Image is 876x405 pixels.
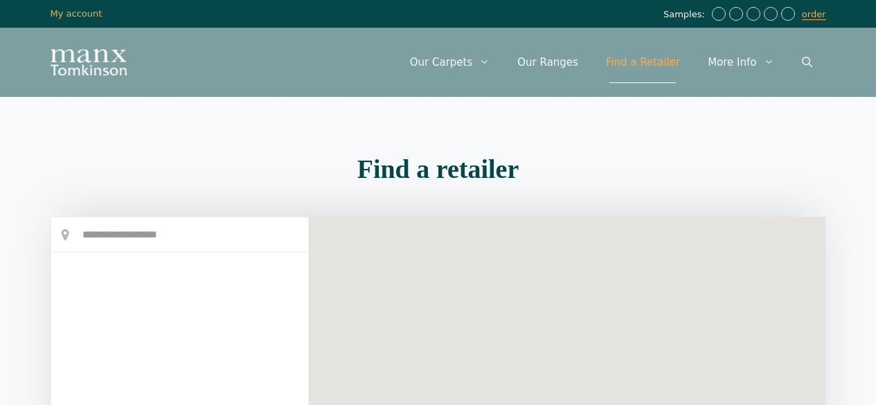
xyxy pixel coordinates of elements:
a: Open Search Bar [788,42,826,83]
a: order [802,9,826,20]
a: Our Carpets [396,42,504,83]
h2: Find a retailer [51,156,826,182]
span: Samples: [663,9,708,21]
img: Manx Tomkinson [51,49,127,75]
a: Our Ranges [503,42,592,83]
a: More Info [694,42,787,83]
a: Find a Retailer [592,42,694,83]
nav: Primary [396,42,826,83]
a: My account [51,8,102,19]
